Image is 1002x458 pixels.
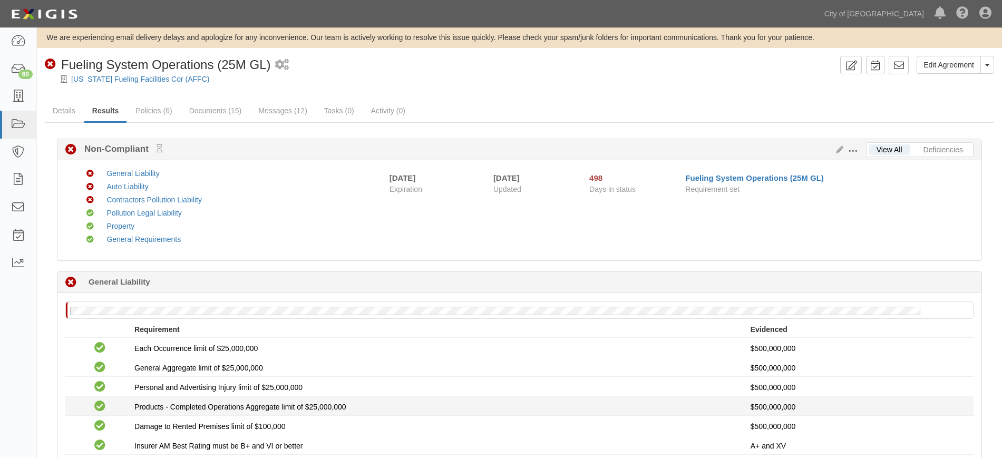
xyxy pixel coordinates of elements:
[181,100,250,121] a: Documents (15)
[61,57,271,72] span: Fueling System Operations (25M GL)
[94,401,105,412] i: Compliant
[751,343,966,354] p: $500,000,000
[751,382,966,393] p: $500,000,000
[106,182,148,191] a: Auto Liability
[916,144,971,155] a: Deficiencies
[76,143,162,155] b: Non-Compliant
[363,100,413,121] a: Activity (0)
[106,222,134,230] a: Property
[275,60,289,71] i: 1 scheduled workflow
[45,56,271,74] div: Fueling System Operations (25M GL)
[18,70,33,79] div: 60
[89,276,150,287] b: General Liability
[134,344,258,353] span: Each Occurrence limit of $25,000,000
[157,144,162,153] small: Pending Review
[71,75,209,83] a: [US_STATE] Fueling Facilities Cor (AFFC)
[589,185,636,193] span: Days in status
[86,197,94,204] i: Non-Compliant
[94,343,105,354] i: Compliant
[134,442,303,450] span: Insurer AM Best Rating must be B+ and VI or better
[493,185,521,193] span: Updated
[956,7,969,20] i: Help Center - Complianz
[751,441,966,451] p: A+ and XV
[134,364,263,372] span: General Aggregate limit of $25,000,000
[86,210,94,217] i: Compliant
[37,32,1002,43] div: We are experiencing email delivery delays and apologize for any inconvenience. Our team is active...
[84,100,127,123] a: Results
[751,325,787,334] strong: Evidenced
[94,440,105,451] i: Compliant
[134,422,285,431] span: Damage to Rented Premises limit of $100,000
[685,173,824,182] a: Fueling System Operations (25M GL)
[390,184,485,194] span: Expiration
[86,170,94,178] i: Non-Compliant
[106,209,181,217] a: Pollution Legal Liability
[45,59,56,70] i: Non-Compliant
[106,169,159,178] a: General Liability
[94,421,105,432] i: Compliant
[94,362,105,373] i: Compliant
[65,144,76,155] i: Non-Compliant
[65,277,76,288] i: Non-Compliant 59 days (since 07/01/2025)
[250,100,315,121] a: Messages (12)
[751,421,966,432] p: $500,000,000
[589,172,677,183] div: Since 04/18/2024
[493,172,573,183] div: [DATE]
[134,383,303,392] span: Personal and Advertising Injury limit of $25,000,000
[751,402,966,412] p: $500,000,000
[917,56,981,74] a: Edit Agreement
[86,223,94,230] i: Compliant
[106,235,181,243] a: General Requirements
[128,100,180,121] a: Policies (6)
[94,382,105,393] i: Compliant
[869,144,910,155] a: View All
[832,145,843,154] a: Edit Results
[134,403,346,411] span: Products - Completed Operations Aggregate limit of $25,000,000
[316,100,362,121] a: Tasks (0)
[819,3,929,24] a: City of [GEOGRAPHIC_DATA]
[45,100,83,121] a: Details
[106,196,202,204] a: Contractors Pollution Liability
[86,236,94,243] i: Compliant
[8,5,81,24] img: logo-5460c22ac91f19d4615b14bd174203de0afe785f0fc80cf4dbbc73dc1793850b.png
[86,183,94,191] i: Non-Compliant
[134,325,180,334] strong: Requirement
[685,185,740,193] span: Requirement set
[390,172,416,183] div: [DATE]
[751,363,966,373] p: $500,000,000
